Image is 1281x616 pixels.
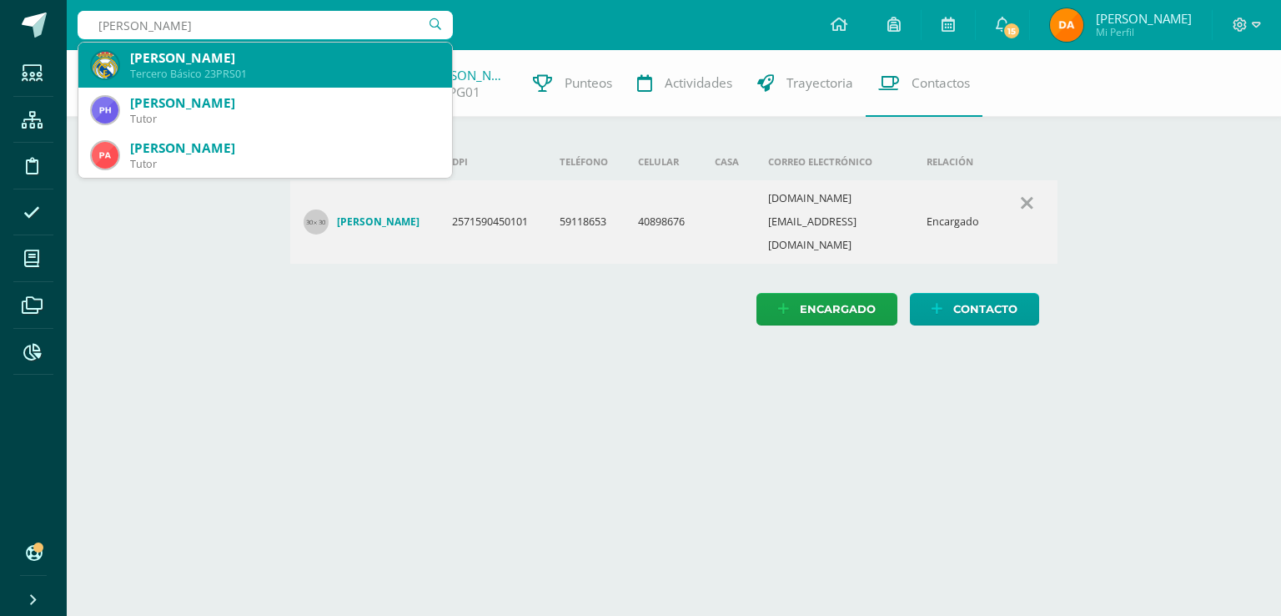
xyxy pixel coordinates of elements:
span: [PERSON_NAME] [1096,10,1192,27]
div: [PERSON_NAME] [130,49,439,67]
th: Relación [913,144,996,180]
td: 59118653 [546,180,625,264]
img: 48359953ad78e665bc73c1ad1f8d8b13.png [92,97,118,124]
a: [PERSON_NAME] [424,67,508,83]
td: 2571590450101 [439,180,546,264]
span: Punteos [565,74,612,92]
div: [PERSON_NAME] [130,139,439,157]
span: Contactos [912,74,970,92]
div: [PERSON_NAME] [130,94,439,112]
a: [PERSON_NAME] [304,210,426,235]
th: Casa [701,144,755,180]
span: Trayectoria [786,74,853,92]
span: Encargado [800,294,876,325]
div: Tercero Básico 23PRS01 [130,67,439,81]
a: Punteos [520,50,625,117]
a: Encargado [756,293,897,326]
div: Tutor [130,112,439,126]
img: 82a5943632aca8211823fb2e9800a6c1.png [1050,8,1083,42]
th: Celular [625,144,701,180]
td: Encargado [913,180,996,264]
td: 40898676 [625,180,701,264]
a: Contactos [866,50,982,117]
h4: [PERSON_NAME] [337,215,419,229]
input: Busca un usuario... [78,11,453,39]
img: e299d90873c147fba691d3f9f375c086.png [92,52,118,78]
span: Mi Perfil [1096,25,1192,39]
th: Teléfono [546,144,625,180]
span: 15 [1002,22,1021,40]
div: Tutor [130,157,439,171]
td: [DOMAIN_NAME][EMAIL_ADDRESS][DOMAIN_NAME] [755,180,913,264]
a: Contacto [910,293,1039,326]
a: Trayectoria [745,50,866,117]
a: Actividades [625,50,745,117]
span: Contacto [953,294,1017,325]
img: 086ae88e35728ba10208d4d3a1fba12a.png [92,142,118,169]
img: 30x30 [304,210,329,235]
span: Actividades [665,74,732,92]
th: Correo electrónico [755,144,913,180]
th: DPI [439,144,546,180]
